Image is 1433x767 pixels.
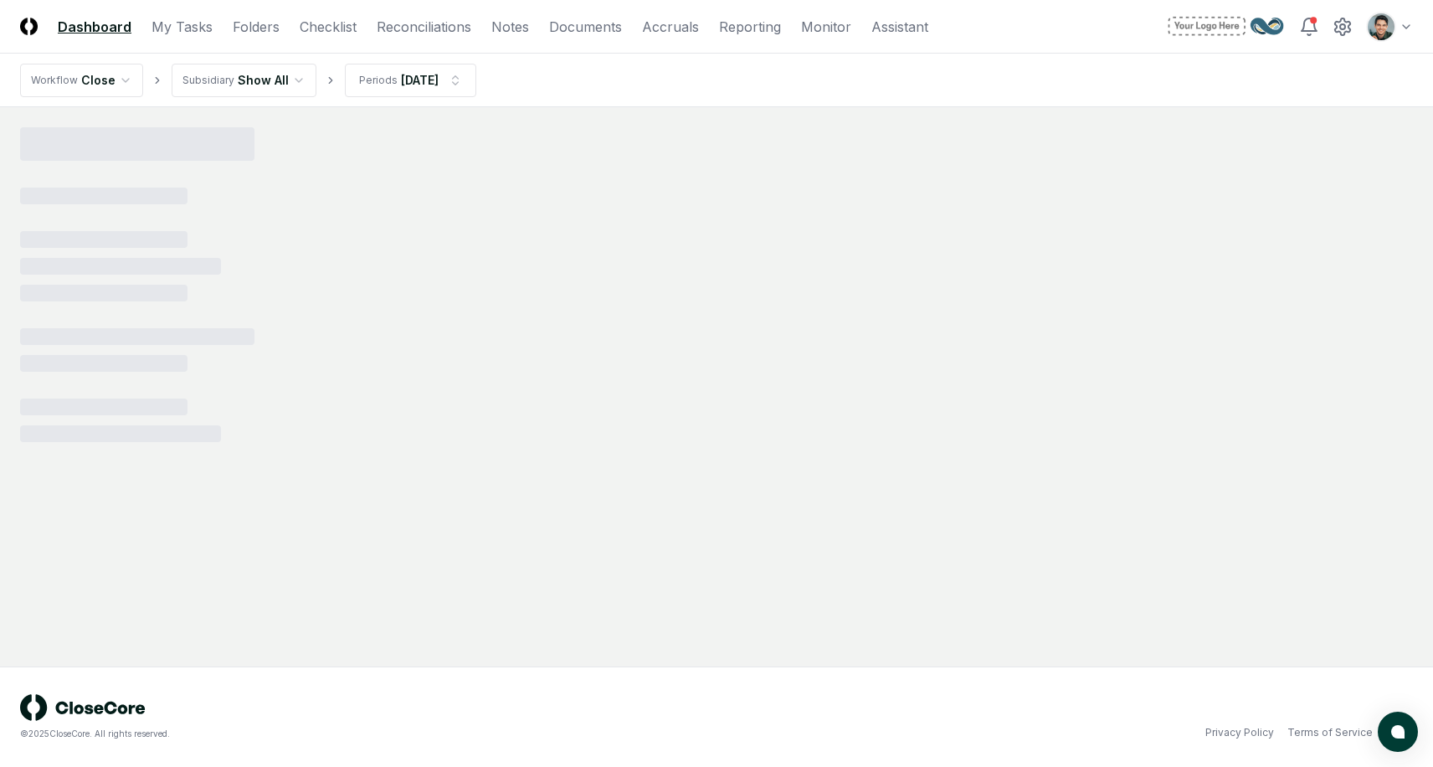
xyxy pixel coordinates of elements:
a: Reporting [719,17,781,37]
img: logo [20,694,146,721]
img: NetSuite Demo logo [1166,13,1286,40]
a: Notes [491,17,529,37]
div: Periods [359,73,398,88]
button: Periods[DATE] [345,64,476,97]
a: Accruals [642,17,699,37]
div: Workflow [31,73,78,88]
a: Dashboard [58,17,131,37]
a: Documents [549,17,622,37]
nav: breadcrumb [20,64,476,97]
div: [DATE] [401,71,439,89]
a: Assistant [871,17,928,37]
a: Monitor [801,17,851,37]
a: Reconciliations [377,17,471,37]
img: Logo [20,18,38,35]
div: Subsidiary [182,73,234,88]
a: Terms of Service [1287,725,1373,740]
a: My Tasks [152,17,213,37]
a: Checklist [300,17,357,37]
div: © 2025 CloseCore. All rights reserved. [20,728,716,740]
img: d09822cc-9b6d-4858-8d66-9570c114c672_298d096e-1de5-4289-afae-be4cc58aa7ae.png [1368,13,1394,40]
a: Folders [233,17,280,37]
button: atlas-launcher [1378,712,1418,752]
a: Privacy Policy [1205,725,1274,740]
